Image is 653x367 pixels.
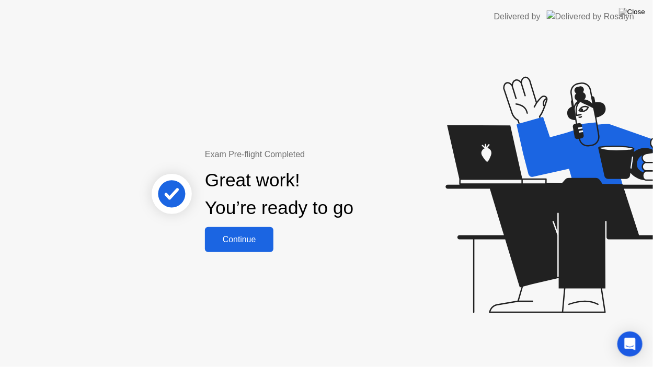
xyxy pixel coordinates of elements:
div: Great work! You’re ready to go [205,167,353,222]
div: Continue [208,235,270,244]
div: Delivered by [494,10,541,23]
div: Exam Pre-flight Completed [205,148,421,161]
img: Delivered by Rosalyn [547,10,634,22]
div: Open Intercom Messenger [617,332,643,357]
img: Close [619,8,645,16]
button: Continue [205,227,273,252]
